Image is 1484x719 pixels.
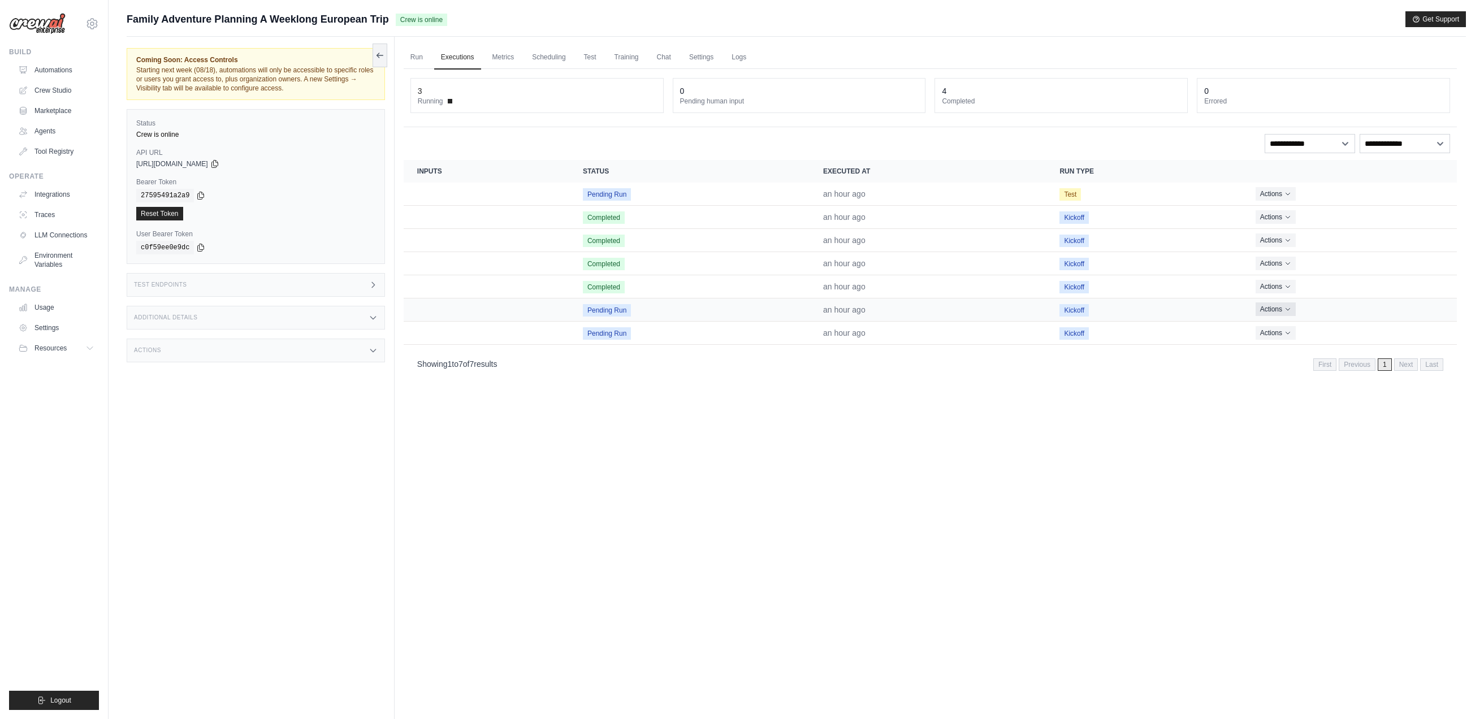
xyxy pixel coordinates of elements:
h3: Test Endpoints [134,281,187,288]
div: Operate [9,172,99,181]
button: Resources [14,339,99,357]
span: Last [1420,358,1443,371]
span: Crew is online [396,14,447,26]
label: API URL [136,148,375,157]
a: Reset Token [136,207,183,220]
a: Integrations [14,185,99,203]
span: [URL][DOMAIN_NAME] [136,159,208,168]
th: Inputs [404,160,569,183]
label: Status [136,119,375,128]
dt: Pending human input [680,97,919,106]
a: Tool Registry [14,142,99,161]
span: Resources [34,344,67,353]
a: Training [608,46,646,70]
a: Agents [14,122,99,140]
code: c0f59ee0e9dc [136,241,194,254]
h3: Actions [134,347,161,354]
span: 7 [458,359,463,369]
a: Usage [14,298,99,317]
section: Crew executions table [404,160,1457,378]
div: Crew is online [136,130,375,139]
a: LLM Connections [14,226,99,244]
img: Logo [9,13,66,34]
nav: Pagination [1313,358,1443,371]
span: Pending Run [583,304,631,317]
span: Running [418,97,443,106]
a: Crew Studio [14,81,99,99]
button: Actions for execution [1256,210,1296,224]
h3: Additional Details [134,314,197,321]
a: Automations [14,61,99,79]
span: Kickoff [1059,258,1089,270]
span: Pending Run [583,327,631,340]
time: August 16, 2025 at 15:06 PDT [823,259,866,268]
span: Next [1394,358,1418,371]
a: Settings [14,319,99,337]
dt: Completed [942,97,1180,106]
th: Executed at [810,160,1046,183]
span: Completed [583,235,625,247]
label: Bearer Token [136,177,375,187]
button: Actions for execution [1256,233,1296,247]
div: Manage [9,285,99,294]
span: 7 [469,359,474,369]
div: 3 [418,85,422,97]
a: Run [404,46,430,70]
span: Completed [583,211,625,224]
a: Marketplace [14,102,99,120]
th: Run Type [1046,160,1241,183]
div: 0 [680,85,685,97]
button: Logout [9,691,99,710]
a: Logs [725,46,753,70]
div: Build [9,47,99,57]
button: Actions for execution [1256,187,1296,201]
span: 1 [1378,358,1392,371]
div: 0 [1204,85,1209,97]
a: Settings [682,46,720,70]
nav: Pagination [404,349,1457,378]
time: August 16, 2025 at 15:08 PDT [823,213,866,222]
span: Previous [1339,358,1375,371]
span: Test [1059,188,1081,201]
label: User Bearer Token [136,229,375,239]
span: Coming Soon: Access Controls [136,55,375,64]
div: 4 [942,85,946,97]
p: Showing to of results [417,358,497,370]
button: Actions for execution [1256,280,1296,293]
span: Logout [50,696,71,705]
span: Kickoff [1059,235,1089,247]
time: August 16, 2025 at 15:06 PDT [823,236,866,245]
span: 1 [448,359,452,369]
span: Starting next week (08/18), automations will only be accessible to specific roles or users you gr... [136,66,374,92]
button: Actions for execution [1256,326,1296,340]
time: August 16, 2025 at 15:05 PDT [823,305,866,314]
time: August 16, 2025 at 15:06 PDT [823,282,866,291]
time: August 16, 2025 at 15:08 PDT [823,189,866,198]
iframe: Chat Widget [1427,665,1484,719]
span: Kickoff [1059,304,1089,317]
th: Status [569,160,810,183]
span: Pending Run [583,188,631,201]
span: Completed [583,281,625,293]
span: First [1313,358,1336,371]
button: Get Support [1405,11,1466,27]
a: Scheduling [525,46,572,70]
code: 27595491a2a9 [136,189,194,202]
button: Actions for execution [1256,302,1296,316]
button: Actions for execution [1256,257,1296,270]
dt: Errored [1204,97,1443,106]
time: August 16, 2025 at 15:03 PDT [823,328,866,337]
a: Traces [14,206,99,224]
a: Test [577,46,603,70]
span: Family Adventure Planning A Weeklong European Trip [127,11,389,27]
a: Environment Variables [14,246,99,274]
span: Completed [583,258,625,270]
a: Chat [650,46,678,70]
a: Metrics [486,46,521,70]
span: Kickoff [1059,281,1089,293]
a: Executions [434,46,481,70]
span: Kickoff [1059,327,1089,340]
span: Kickoff [1059,211,1089,224]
